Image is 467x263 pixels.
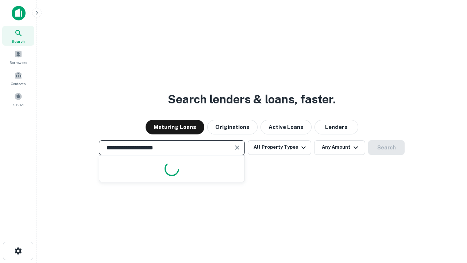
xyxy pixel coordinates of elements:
[260,120,312,134] button: Active Loans
[207,120,258,134] button: Originations
[2,47,34,67] a: Borrowers
[232,142,242,153] button: Clear
[2,89,34,109] a: Saved
[12,6,26,20] img: capitalize-icon.png
[146,120,204,134] button: Maturing Loans
[9,60,27,65] span: Borrowers
[2,68,34,88] a: Contacts
[12,38,25,44] span: Search
[314,120,358,134] button: Lenders
[11,81,26,87] span: Contacts
[13,102,24,108] span: Saved
[431,205,467,240] iframe: Chat Widget
[2,26,34,46] a: Search
[168,91,336,108] h3: Search lenders & loans, faster.
[248,140,311,155] button: All Property Types
[314,140,365,155] button: Any Amount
